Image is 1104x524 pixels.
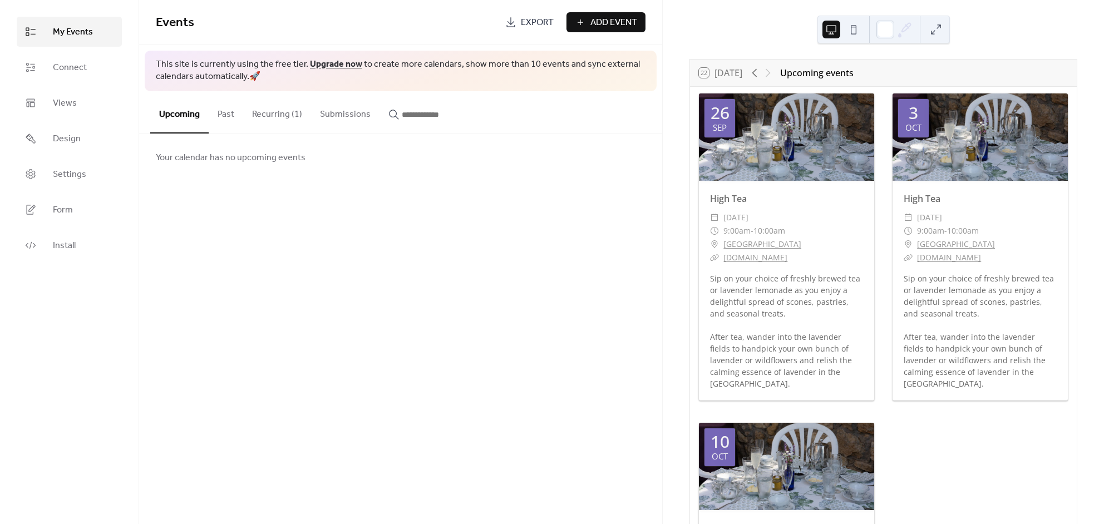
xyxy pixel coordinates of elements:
[751,224,753,238] span: -
[904,224,913,238] div: ​
[156,58,645,83] span: This site is currently using the free tier. to create more calendars, show more than 10 events an...
[17,230,122,260] a: Install
[53,239,76,253] span: Install
[917,252,981,263] a: [DOMAIN_NAME]
[156,151,305,165] span: Your calendar has no upcoming events
[17,52,122,82] a: Connect
[904,251,913,264] div: ​
[723,252,787,263] a: [DOMAIN_NAME]
[909,105,918,121] div: 3
[723,238,801,251] a: [GEOGRAPHIC_DATA]
[710,251,719,264] div: ​
[904,238,913,251] div: ​
[17,195,122,225] a: Form
[17,159,122,189] a: Settings
[944,224,947,238] span: -
[710,211,719,224] div: ​
[904,192,940,205] a: High Tea
[917,211,942,224] span: [DATE]
[753,224,785,238] span: 10:00am
[917,238,995,251] a: [GEOGRAPHIC_DATA]
[905,123,921,132] div: Oct
[590,16,637,29] span: Add Event
[150,91,209,134] button: Upcoming
[521,16,554,29] span: Export
[17,17,122,47] a: My Events
[947,224,979,238] span: 10:00am
[53,204,73,217] span: Form
[723,211,748,224] span: [DATE]
[699,273,874,389] div: Sip on your choice of freshly brewed tea or lavender lemonade as you enjoy a delightful spread of...
[311,91,379,132] button: Submissions
[156,11,194,35] span: Events
[17,88,122,118] a: Views
[566,12,645,32] button: Add Event
[53,132,81,146] span: Design
[711,433,730,450] div: 10
[17,123,122,154] a: Design
[713,123,727,132] div: Sep
[310,56,362,73] a: Upgrade now
[723,224,751,238] span: 9:00am
[53,97,77,110] span: Views
[712,452,728,461] div: Oct
[710,192,747,205] a: High Tea
[53,61,87,75] span: Connect
[917,224,944,238] span: 9:00am
[53,26,93,39] span: My Events
[53,168,86,181] span: Settings
[893,273,1068,389] div: Sip on your choice of freshly brewed tea or lavender lemonade as you enjoy a delightful spread of...
[497,12,562,32] a: Export
[209,91,243,132] button: Past
[904,211,913,224] div: ​
[243,91,311,132] button: Recurring (1)
[780,66,854,80] div: Upcoming events
[711,105,730,121] div: 26
[710,238,719,251] div: ​
[710,224,719,238] div: ​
